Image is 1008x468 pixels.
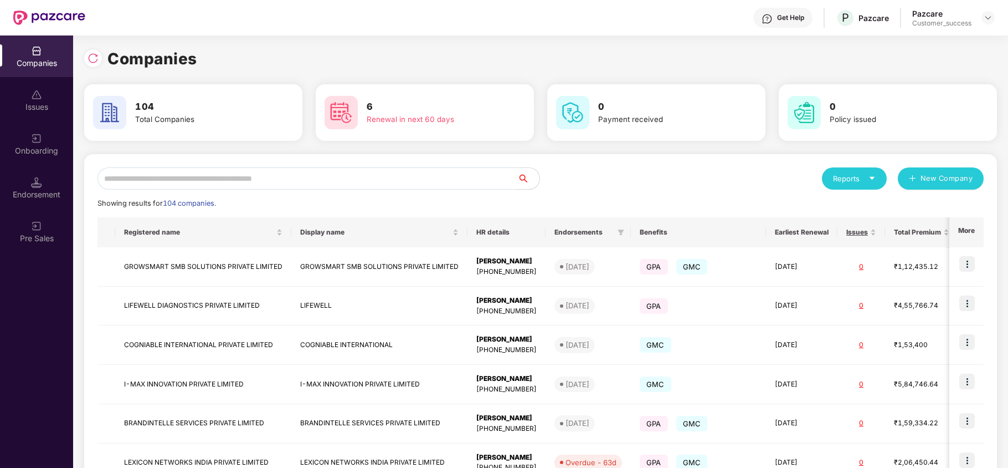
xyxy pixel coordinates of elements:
[959,256,975,272] img: icon
[894,228,941,237] span: Total Premium
[842,11,849,24] span: P
[766,325,837,365] td: [DATE]
[846,379,876,390] div: 0
[898,167,984,190] button: plusNew Company
[615,226,626,239] span: filter
[846,418,876,429] div: 0
[476,345,537,355] div: [PHONE_NUMBER]
[894,262,949,272] div: ₹1,12,435.12
[912,8,971,19] div: Pazcare
[846,262,876,272] div: 0
[115,287,291,326] td: LIFEWELL DIAGNOSTICS PRIVATE LIMITED
[88,53,99,64] img: svg+xml;base64,PHN2ZyBpZD0iUmVsb2FkLTMyeDMyIiB4bWxucz0iaHR0cDovL3d3dy53My5vcmcvMjAwMC9zdmciIHdpZH...
[517,167,540,190] button: search
[476,334,537,345] div: [PERSON_NAME]
[163,199,216,207] span: 104 companies.
[598,114,729,125] div: Payment received
[291,404,467,444] td: BRANDINTELLE SERVICES PRIVATE LIMITED
[894,457,949,468] div: ₹2,06,450.44
[556,96,589,129] img: svg+xml;base64,PHN2ZyB4bWxucz0iaHR0cDovL3d3dy53My5vcmcvMjAwMC9zdmciIHdpZHRoPSI2MCIgaGVpZ2h0PSI2MC...
[640,259,668,274] span: GPA
[912,19,971,28] div: Customer_success
[959,452,975,468] img: icon
[830,114,960,125] div: Policy issued
[565,261,589,272] div: [DATE]
[766,247,837,287] td: [DATE]
[300,228,450,237] span: Display name
[97,199,216,207] span: Showing results for
[291,365,467,404] td: I-MAX INNOVATION PRIVATE LIMITED
[598,100,729,114] h3: 0
[565,418,589,429] div: [DATE]
[93,96,126,129] img: svg+xml;base64,PHN2ZyB4bWxucz0iaHR0cDovL3d3dy53My5vcmcvMjAwMC9zdmciIHdpZHRoPSI2MCIgaGVpZ2h0PSI2MC...
[858,13,889,23] div: Pazcare
[837,217,885,247] th: Issues
[959,296,975,311] img: icon
[476,267,537,277] div: [PHONE_NUMBER]
[476,306,537,317] div: [PHONE_NUMBER]
[959,334,975,350] img: icon
[618,229,624,236] span: filter
[31,177,42,188] img: svg+xml;base64,PHN2ZyB3aWR0aD0iMTQuNSIgaGVpZ2h0PSIxNC41IiB2aWV3Qm94PSIwIDAgMTYgMTYiIGZpbGw9Im5vbm...
[13,11,85,25] img: New Pazcare Logo
[676,259,708,274] span: GMC
[367,114,497,125] div: Renewal in next 60 days
[107,47,197,71] h1: Companies
[291,217,467,247] th: Display name
[920,173,973,184] span: New Company
[115,247,291,287] td: GROWSMART SMB SOLUTIONS PRIVATE LIMITED
[554,228,613,237] span: Endorsements
[476,384,537,395] div: [PHONE_NUMBER]
[631,217,766,247] th: Benefits
[517,174,539,183] span: search
[894,418,949,429] div: ₹1,59,334.22
[565,457,616,468] div: Overdue - 63d
[115,404,291,444] td: BRANDINTELLE SERVICES PRIVATE LIMITED
[476,452,537,463] div: [PERSON_NAME]
[846,457,876,468] div: 0
[830,100,960,114] h3: 0
[115,217,291,247] th: Registered name
[640,298,668,314] span: GPA
[476,374,537,384] div: [PERSON_NAME]
[885,217,958,247] th: Total Premium
[31,89,42,100] img: svg+xml;base64,PHN2ZyBpZD0iSXNzdWVzX2Rpc2FibGVkIiB4bWxucz0iaHR0cDovL3d3dy53My5vcmcvMjAwMC9zdmciIH...
[467,217,546,247] th: HR details
[640,416,668,431] span: GPA
[984,13,992,22] img: svg+xml;base64,PHN2ZyBpZD0iRHJvcGRvd24tMzJ4MzIiIHhtbG5zPSJodHRwOi8vd3d3LnczLm9yZy8yMDAwL3N2ZyIgd2...
[31,45,42,57] img: svg+xml;base64,PHN2ZyBpZD0iQ29tcGFuaWVzIiB4bWxucz0iaHR0cDovL3d3dy53My5vcmcvMjAwMC9zdmciIHdpZHRoPS...
[846,301,876,311] div: 0
[868,175,876,182] span: caret-down
[640,377,671,392] span: GMC
[135,114,266,125] div: Total Companies
[788,96,821,129] img: svg+xml;base64,PHN2ZyB4bWxucz0iaHR0cDovL3d3dy53My5vcmcvMjAwMC9zdmciIHdpZHRoPSI2MCIgaGVpZ2h0PSI2MC...
[476,256,537,267] div: [PERSON_NAME]
[476,413,537,424] div: [PERSON_NAME]
[115,325,291,365] td: COGNIABLE INTERNATIONAL PRIVATE LIMITED
[291,325,467,365] td: COGNIABLE INTERNATIONAL
[762,13,773,24] img: svg+xml;base64,PHN2ZyBpZD0iSGVscC0zMngzMiIgeG1sbnM9Imh0dHA6Ly93d3cudzMub3JnLzIwMDAvc3ZnIiB3aWR0aD...
[291,287,467,326] td: LIFEWELL
[777,13,804,22] div: Get Help
[135,100,266,114] h3: 104
[565,339,589,350] div: [DATE]
[476,424,537,434] div: [PHONE_NUMBER]
[846,340,876,350] div: 0
[766,404,837,444] td: [DATE]
[949,217,984,247] th: More
[766,287,837,326] td: [DATE]
[959,374,975,389] img: icon
[894,340,949,350] div: ₹1,53,400
[894,301,949,311] div: ₹4,55,766.74
[766,365,837,404] td: [DATE]
[124,228,274,237] span: Registered name
[766,217,837,247] th: Earliest Renewal
[367,100,497,114] h3: 6
[476,296,537,306] div: [PERSON_NAME]
[291,247,467,287] td: GROWSMART SMB SOLUTIONS PRIVATE LIMITED
[31,221,42,232] img: svg+xml;base64,PHN2ZyB3aWR0aD0iMjAiIGhlaWdodD0iMjAiIHZpZXdCb3g9IjAgMCAyMCAyMCIgZmlsbD0ibm9uZSIgeG...
[676,416,708,431] span: GMC
[833,173,876,184] div: Reports
[565,300,589,311] div: [DATE]
[909,175,916,184] span: plus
